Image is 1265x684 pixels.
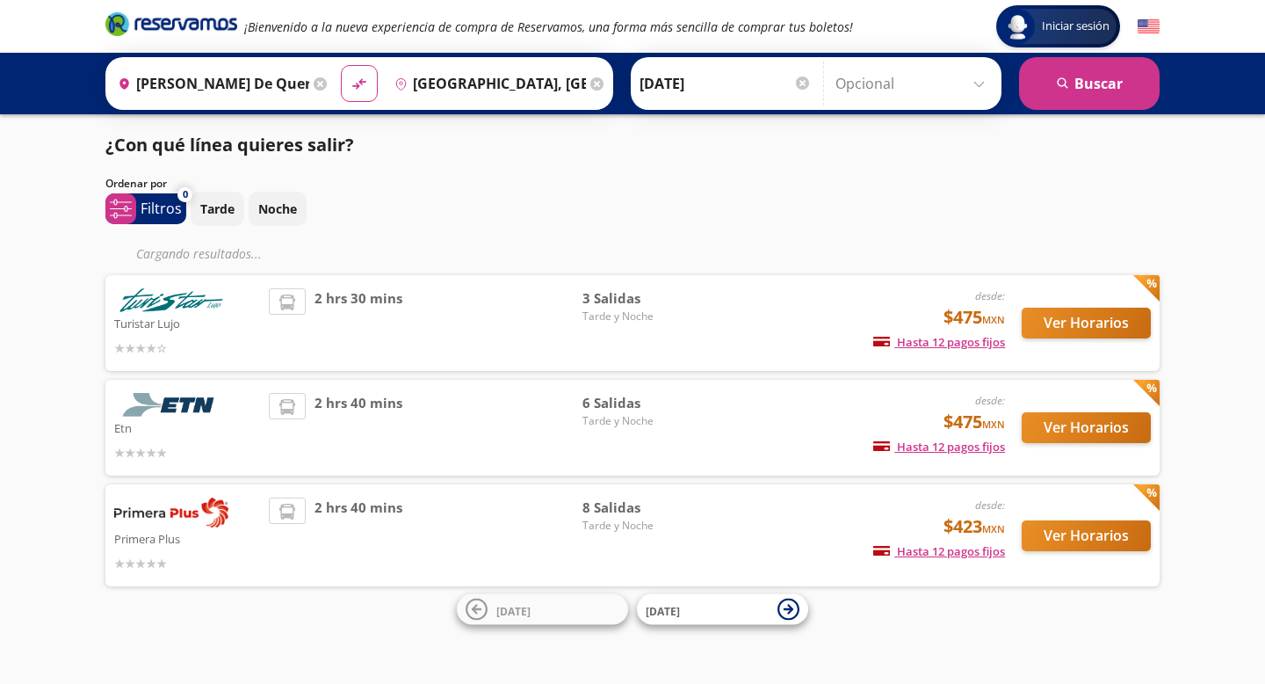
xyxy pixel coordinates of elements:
p: Tarde [200,200,235,218]
span: Hasta 12 pagos fijos [873,334,1005,350]
input: Elegir Fecha [640,62,812,106]
span: Hasta 12 pagos fijos [873,543,1005,559]
img: Etn [114,393,228,417]
input: Opcional [835,62,993,106]
span: [DATE] [646,603,680,618]
button: Ver Horarios [1022,308,1151,338]
span: [DATE] [496,603,531,618]
button: English [1138,16,1160,38]
span: $475 [943,409,1005,435]
i: Brand Logo [105,11,237,37]
span: 6 Salidas [582,393,705,413]
p: ¿Con qué línea quieres salir? [105,132,354,158]
img: Primera Plus [114,498,228,528]
p: Filtros [141,198,182,219]
input: Buscar Destino [387,62,586,106]
em: desde: [975,498,1005,513]
p: Ordenar por [105,176,167,192]
span: 2 hrs 30 mins [314,288,402,358]
span: $475 [943,304,1005,331]
small: MXN [982,313,1005,326]
button: Buscar [1019,57,1160,110]
span: Tarde y Noche [582,309,705,324]
button: Tarde [191,192,244,226]
em: desde: [975,393,1005,408]
span: 3 Salidas [582,288,705,309]
span: 8 Salidas [582,498,705,518]
span: Iniciar sesión [1035,18,1117,35]
span: Hasta 12 pagos fijos [873,439,1005,455]
span: 0 [183,187,188,202]
button: Ver Horarios [1022,520,1151,551]
small: MXN [982,418,1005,431]
span: 2 hrs 40 mins [314,498,402,573]
button: Noche [249,192,307,226]
p: Primera Plus [114,528,260,549]
img: Turistar Lujo [114,288,228,312]
em: Cargando resultados ... [136,245,262,262]
p: Noche [258,200,297,218]
button: Ver Horarios [1022,412,1151,443]
button: 0Filtros [105,193,186,224]
p: Turistar Lujo [114,312,260,333]
em: desde: [975,288,1005,303]
span: $423 [943,513,1005,540]
button: [DATE] [637,594,808,625]
span: Tarde y Noche [582,413,705,429]
small: MXN [982,522,1005,535]
p: Etn [114,417,260,438]
span: 2 hrs 40 mins [314,393,402,462]
input: Buscar Origen [111,62,309,106]
span: Tarde y Noche [582,518,705,534]
em: ¡Bienvenido a la nueva experiencia de compra de Reservamos, una forma más sencilla de comprar tus... [244,18,853,35]
a: Brand Logo [105,11,237,42]
button: [DATE] [457,594,628,625]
